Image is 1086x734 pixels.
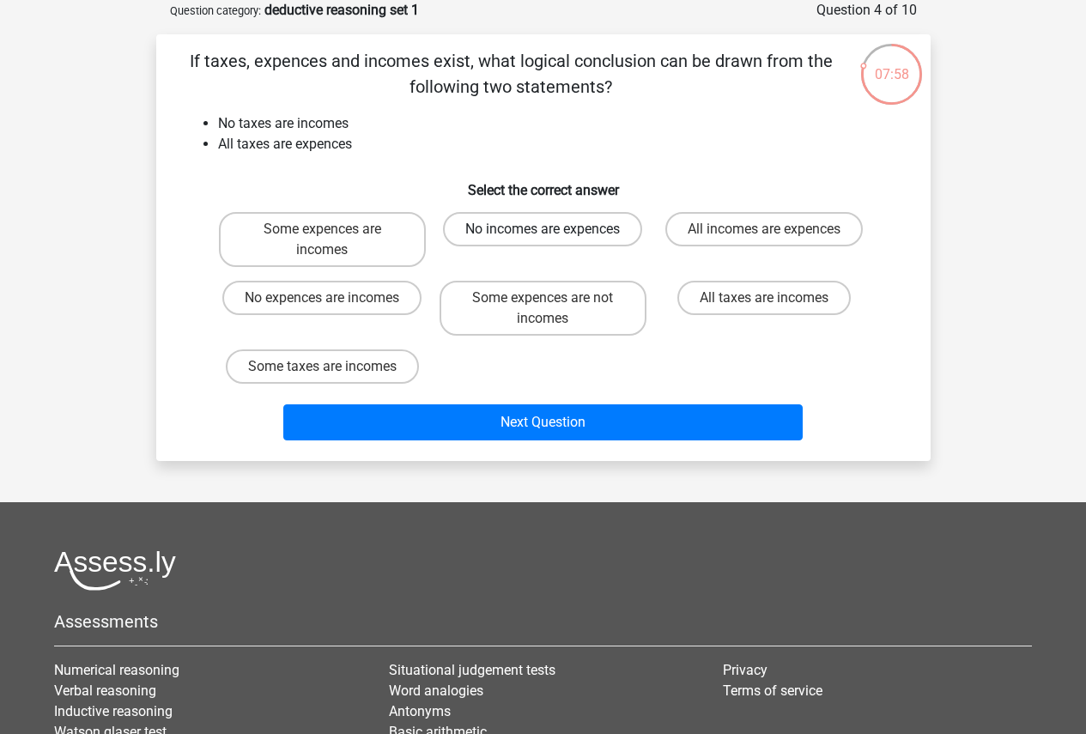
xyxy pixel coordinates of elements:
[184,168,903,198] h6: Select the correct answer
[218,134,903,155] li: All taxes are expences
[226,349,419,384] label: Some taxes are incomes
[723,662,767,678] a: Privacy
[184,48,839,100] p: If taxes, expences and incomes exist, what logical conclusion can be drawn from the following two...
[443,212,642,246] label: No incomes are expences
[54,611,1032,632] h5: Assessments
[54,550,176,591] img: Assessly logo
[218,113,903,134] li: No taxes are incomes
[723,682,822,699] a: Terms of service
[54,662,179,678] a: Numerical reasoning
[440,281,646,336] label: Some expences are not incomes
[859,42,924,85] div: 07:58
[264,2,419,18] strong: deductive reasoning set 1
[170,4,261,17] small: Question category:
[665,212,863,246] label: All incomes are expences
[389,662,555,678] a: Situational judgement tests
[54,682,156,699] a: Verbal reasoning
[54,703,173,719] a: Inductive reasoning
[677,281,851,315] label: All taxes are incomes
[389,682,483,699] a: Word analogies
[219,212,426,267] label: Some expences are incomes
[222,281,422,315] label: No expences are incomes
[389,703,451,719] a: Antonyms
[283,404,803,440] button: Next Question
